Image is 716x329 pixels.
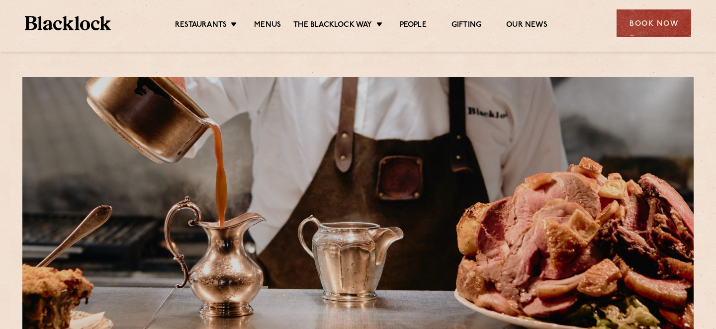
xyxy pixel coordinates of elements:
a: Our News [506,20,547,31]
a: Restaurants [175,20,227,31]
a: Menus [254,20,281,31]
div: Book Now [617,9,691,37]
a: Gifting [451,20,481,31]
a: The Blacklock Way [293,20,372,31]
img: BL_Textured_Logo-footer-cropped.svg [25,16,111,30]
a: People [400,20,427,31]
